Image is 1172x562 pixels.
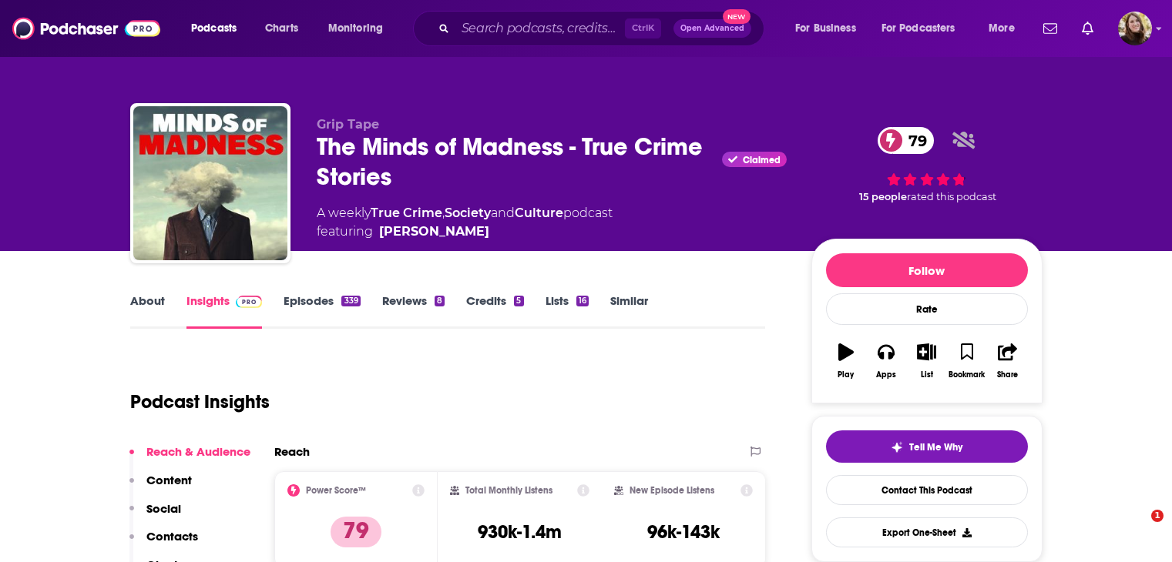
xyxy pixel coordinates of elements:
span: 79 [893,127,935,154]
button: Open AdvancedNew [673,19,751,38]
span: New [723,9,751,24]
button: open menu [784,16,875,41]
a: True Crime [371,206,442,220]
a: Culture [515,206,563,220]
img: Podchaser Pro [236,296,263,308]
span: and [491,206,515,220]
span: Charts [265,18,298,39]
img: The Minds of Madness - True Crime Stories [133,106,287,260]
button: open menu [317,16,403,41]
button: Show profile menu [1118,12,1152,45]
img: Podchaser - Follow, Share and Rate Podcasts [12,14,160,43]
button: Apps [866,333,906,389]
p: Content [146,473,192,487]
button: Social [129,501,181,530]
div: Share [997,370,1018,380]
div: 8 [435,296,445,306]
a: Show notifications dropdown [1037,15,1063,42]
div: Apps [876,370,896,380]
div: 5 [514,296,523,306]
h3: 96k-143k [647,520,720,544]
button: List [906,333,946,389]
div: 16 [576,296,589,306]
span: For Business [795,18,856,39]
h2: Reach [274,444,310,459]
a: Show notifications dropdown [1076,15,1100,42]
a: Charts [255,16,307,41]
div: 339 [341,296,360,306]
h2: New Episode Listens [630,485,714,496]
a: Similar [610,293,648,329]
input: Search podcasts, credits, & more... [455,16,625,41]
a: Society [445,206,491,220]
button: Bookmark [947,333,987,389]
span: Claimed [743,156,781,164]
div: Rate [826,293,1028,325]
span: Monitoring [328,18,383,39]
button: open menu [180,16,257,41]
h2: Power Score™ [306,485,366,496]
span: Tell Me Why [909,441,962,453]
div: Play [838,370,854,380]
a: Contact This Podcast [826,475,1028,505]
span: 1 [1151,510,1164,522]
span: Ctrl K [625,18,661,38]
button: Play [826,333,866,389]
h2: Total Monthly Listens [465,485,552,496]
span: rated this podcast [907,191,996,202]
span: Podcasts [191,18,237,39]
a: Lists16 [546,293,589,329]
h3: 930k-1.4m [478,520,562,544]
button: Share [987,333,1027,389]
a: InsightsPodchaser Pro [186,293,263,329]
span: More [989,18,1015,39]
a: About [130,293,165,329]
img: User Profile [1118,12,1152,45]
div: Bookmark [949,370,985,380]
button: Content [129,473,192,501]
button: open menu [871,16,978,41]
span: For Podcasters [882,18,955,39]
a: 79 [878,127,935,154]
button: Contacts [129,529,198,557]
span: Open Advanced [680,25,744,32]
p: Reach & Audience [146,444,250,459]
a: Episodes339 [284,293,360,329]
span: , [442,206,445,220]
div: 79 15 peoplerated this podcast [811,117,1043,213]
span: Grip Tape [317,117,379,132]
a: Tyler Allen [379,222,489,241]
p: 79 [331,517,381,547]
p: Contacts [146,529,198,544]
div: Search podcasts, credits, & more... [428,11,779,46]
img: tell me why sparkle [891,441,903,453]
span: Logged in as katiefuchs [1118,12,1152,45]
span: 15 people [859,191,907,202]
div: List [921,370,933,380]
button: Export One-Sheet [826,517,1028,547]
button: open menu [978,16,1034,41]
button: Follow [826,253,1028,287]
a: Reviews8 [382,293,445,329]
span: featuring [317,222,613,241]
a: Credits5 [466,293,523,329]
iframe: Intercom live chat [1120,510,1157,547]
p: Social [146,501,181,516]
h1: Podcast Insights [130,390,270,413]
button: Reach & Audience [129,444,250,473]
div: A weekly podcast [317,204,613,241]
button: tell me why sparkleTell Me Why [826,430,1028,463]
